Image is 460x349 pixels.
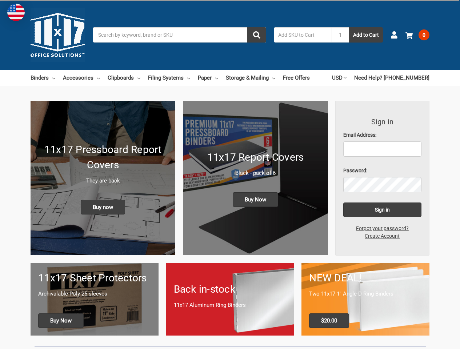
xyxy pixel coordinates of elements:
[38,290,151,298] p: Archivalable Poly 25 sleeves
[183,101,328,255] img: 11x17 Report Covers
[31,70,55,86] a: Binders
[301,263,429,335] a: 11x17 Binder 2-pack only $20.00 NEW DEAL! Two 11x17 1" Angle-D Ring Binders $20.00
[198,70,218,86] a: Paper
[31,8,85,62] img: 11x17.com
[343,131,422,139] label: Email Address:
[174,301,287,309] p: 11x17 Aluminum Ring Binders
[226,70,275,86] a: Storage & Mailing
[400,329,460,349] iframe: Google Customer Reviews
[233,192,278,207] span: Buy Now
[31,101,175,255] a: New 11x17 Pressboard Binders 11x17 Pressboard Report Covers They are back Buy now
[349,27,383,43] button: Add to Cart
[38,313,84,328] span: Buy Now
[148,70,190,86] a: Filing Systems
[93,27,266,43] input: Search by keyword, brand or SKU
[191,169,320,177] p: Black - pack of 6
[352,225,413,232] a: Forgot your password?
[31,263,159,335] a: 11x17 sheet protectors 11x17 Sheet Protectors Archivalable Poly 25 sleeves Buy Now
[166,263,294,335] a: Back in-stock 11x17 Aluminum Ring Binders
[81,200,125,214] span: Buy now
[343,116,422,127] h3: Sign in
[361,232,404,240] a: Create Account
[354,70,429,86] a: Need Help? [PHONE_NUMBER]
[343,202,422,217] input: Sign in
[419,29,429,40] span: 0
[343,167,422,174] label: Password:
[309,270,422,286] h1: NEW DEAL!
[38,177,168,185] p: They are back
[283,70,310,86] a: Free Offers
[63,70,100,86] a: Accessories
[405,25,429,44] a: 0
[332,70,347,86] a: USD
[7,4,25,21] img: duty and tax information for United States
[274,27,332,43] input: Add SKU to Cart
[38,142,168,173] h1: 11x17 Pressboard Report Covers
[309,290,422,298] p: Two 11x17 1" Angle-D Ring Binders
[38,270,151,286] h1: 11x17 Sheet Protectors
[108,70,140,86] a: Clipboards
[309,313,349,328] span: $20.00
[31,101,175,255] img: New 11x17 Pressboard Binders
[183,101,328,255] a: 11x17 Report Covers 11x17 Report Covers Black - pack of 6 Buy Now
[174,282,287,297] h1: Back in-stock
[191,150,320,165] h1: 11x17 Report Covers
